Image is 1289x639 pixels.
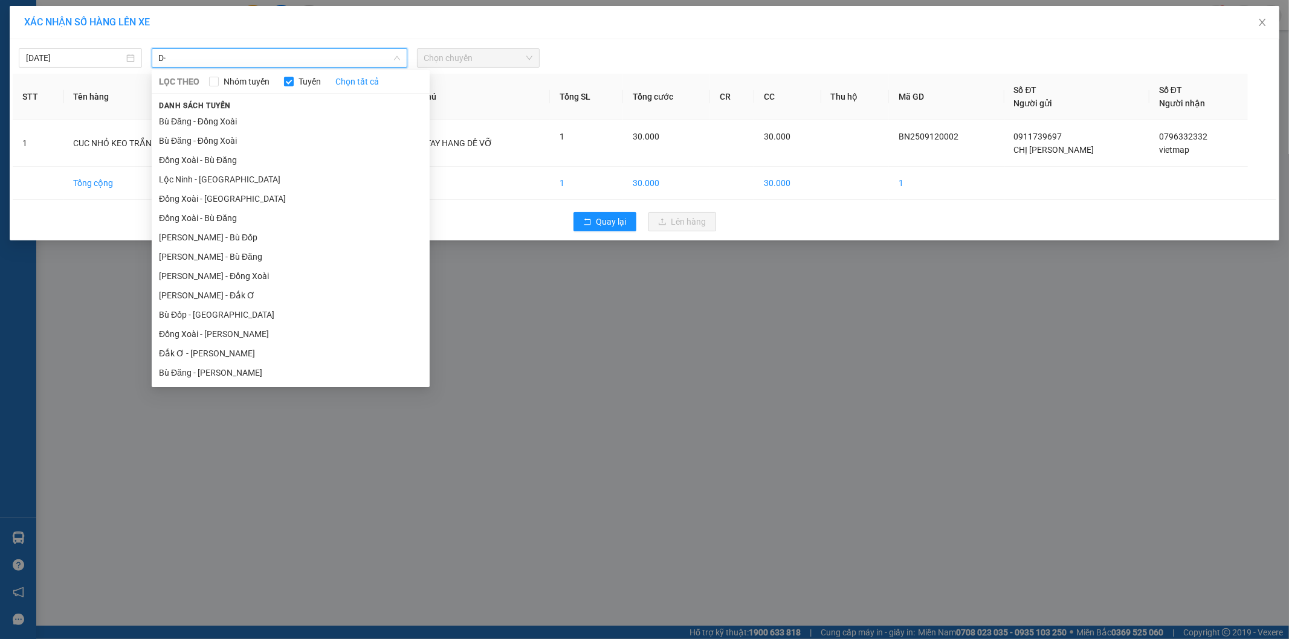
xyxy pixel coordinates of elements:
[64,74,216,120] th: Tên hàng
[152,305,430,324] li: Bù Đốp - [GEOGRAPHIC_DATA]
[1014,145,1094,155] span: CHỊ [PERSON_NAME]
[1159,98,1205,108] span: Người nhận
[10,11,29,24] span: Gửi:
[115,11,144,24] span: Nhận:
[899,132,958,141] span: BN2509120002
[623,167,710,200] td: 30.000
[152,112,430,131] li: Bù Đăng - Đồng Xoài
[10,25,107,54] div: CHỊ [PERSON_NAME]
[764,132,790,141] span: 30.000
[633,132,659,141] span: 30.000
[648,212,716,231] button: uploadLên hàng
[152,170,430,189] li: Lộc Ninh - [GEOGRAPHIC_DATA]
[1258,18,1267,27] span: close
[115,39,198,54] div: vietmap
[114,81,131,94] span: CC :
[596,215,627,228] span: Quay lại
[26,51,124,65] input: 12/09/2025
[1159,85,1182,95] span: Số ĐT
[24,16,150,28] span: XÁC NHẬN SỐ HÀNG LÊN XE
[407,138,493,148] span: NHE TAY HANG DÊ VỠ
[219,75,274,88] span: Nhóm tuyến
[159,75,199,88] span: LỌC THEO
[10,10,107,25] div: VP Bù Nho
[710,74,754,120] th: CR
[889,167,1004,200] td: 1
[1159,145,1189,155] span: vietmap
[152,363,430,382] li: Bù Đăng - [PERSON_NAME]
[294,75,326,88] span: Tuyến
[152,247,430,266] li: [PERSON_NAME] - Bù Đăng
[152,266,430,286] li: [PERSON_NAME] - Đồng Xoài
[754,74,821,120] th: CC
[152,344,430,363] li: Đắk Ơ - [PERSON_NAME]
[821,74,889,120] th: Thu hộ
[1159,132,1207,141] span: 0796332332
[64,167,216,200] td: Tổng cộng
[13,74,64,120] th: STT
[393,54,401,62] span: down
[550,74,623,120] th: Tổng SL
[424,49,533,67] span: Chọn chuyến
[550,167,623,200] td: 1
[152,131,430,150] li: Bù Đăng - Đồng Xoài
[398,74,550,120] th: Ghi chú
[152,100,238,111] span: Danh sách tuyến
[754,167,821,200] td: 30.000
[152,150,430,170] li: Đồng Xoài - Bù Đăng
[583,217,592,227] span: rollback
[152,228,430,247] li: [PERSON_NAME] - Bù Đốp
[13,120,64,167] td: 1
[560,132,564,141] span: 1
[64,120,216,167] td: CUC NHỎ KEO TRẮNG
[1245,6,1279,40] button: Close
[114,78,199,95] div: 30.000
[623,74,710,120] th: Tổng cước
[115,10,198,39] div: VP Quận 5
[152,189,430,208] li: Đồng Xoài - [GEOGRAPHIC_DATA]
[152,208,430,228] li: Đồng Xoài - Bù Đăng
[152,286,430,305] li: [PERSON_NAME] - Đắk Ơ
[1014,98,1053,108] span: Người gửi
[152,324,430,344] li: Đồng Xoài - [PERSON_NAME]
[335,75,379,88] a: Chọn tất cả
[889,74,1004,120] th: Mã GD
[573,212,636,231] button: rollbackQuay lại
[1014,85,1037,95] span: Số ĐT
[1014,132,1062,141] span: 0911739697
